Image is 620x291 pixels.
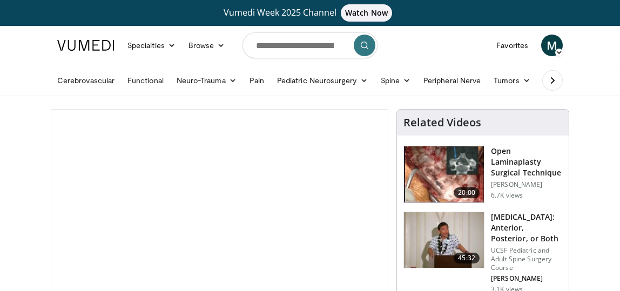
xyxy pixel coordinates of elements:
a: Peripheral Nerve [417,70,487,91]
img: 39881e2b-1492-44db-9479-cec6abaf7e70.150x105_q85_crop-smart_upscale.jpg [404,212,484,268]
p: UCSF Pediatric and Adult Spine Surgery Course [491,246,562,272]
a: Cerebrovascular [51,70,121,91]
a: Spine [374,70,417,91]
img: VuMedi Logo [57,40,114,51]
p: [PERSON_NAME] [491,180,562,189]
a: Functional [121,70,170,91]
h3: Open Laminaplasty Surgical Technique [491,146,562,178]
a: Specialties [121,35,182,56]
h4: Related Videos [403,116,481,129]
p: [PERSON_NAME] [491,274,562,283]
a: Favorites [490,35,535,56]
a: Neuro-Trauma [170,70,243,91]
span: 45:32 [454,253,480,263]
a: Vumedi Week 2025 ChannelWatch Now [51,4,569,22]
p: 6.7K views [491,191,523,200]
a: Tumors [487,70,537,91]
a: Pain [243,70,271,91]
a: M [541,35,563,56]
img: hell_1.png.150x105_q85_crop-smart_upscale.jpg [404,146,484,202]
span: 20:00 [454,187,480,198]
a: Pediatric Neurosurgery [271,70,374,91]
a: Browse [182,35,232,56]
a: 20:00 Open Laminaplasty Surgical Technique [PERSON_NAME] 6.7K views [403,146,562,203]
span: Watch Now [341,4,392,22]
h3: [MEDICAL_DATA]: Anterior, Posterior, or Both [491,212,562,244]
input: Search topics, interventions [242,32,378,58]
